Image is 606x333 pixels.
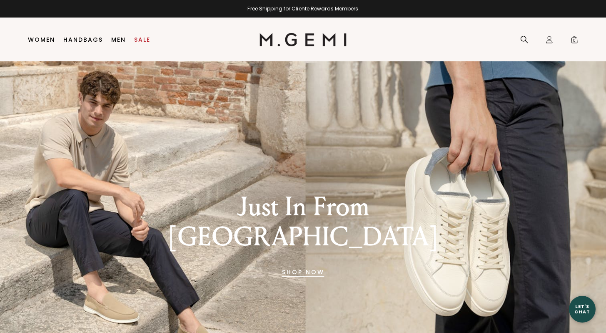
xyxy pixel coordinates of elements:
img: M.Gemi [259,33,347,46]
a: Banner primary button [282,262,324,282]
a: Women [28,36,55,43]
a: Sale [134,36,150,43]
div: Just In From [GEOGRAPHIC_DATA] [159,192,448,252]
div: Let's Chat [569,304,596,314]
a: Handbags [63,36,103,43]
a: Men [111,36,126,43]
span: 0 [570,37,579,45]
